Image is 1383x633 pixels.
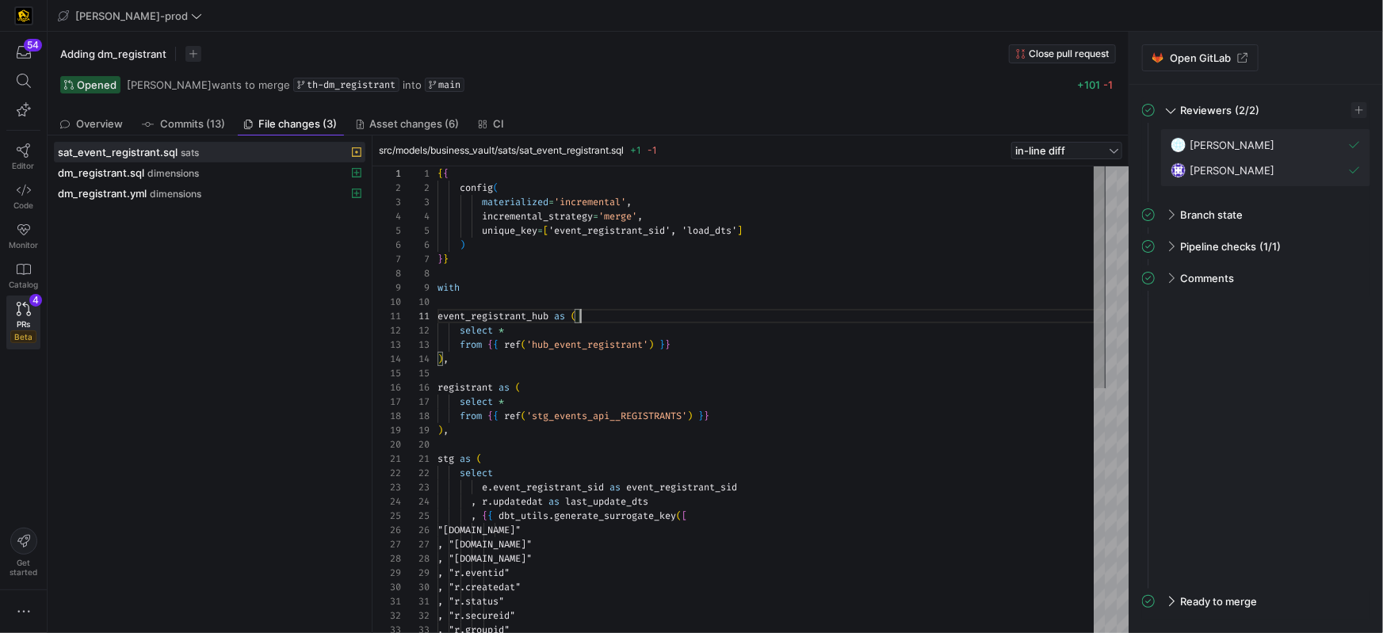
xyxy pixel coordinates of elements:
[401,551,430,566] div: 28
[543,224,548,237] span: [
[372,238,401,252] div: 6
[1142,202,1370,227] mat-expansion-panel-header: Branch state
[482,509,487,522] span: {
[401,209,430,223] div: 4
[401,295,430,309] div: 10
[648,144,657,156] span: -1
[181,147,199,158] span: sats
[704,410,709,422] span: }
[1259,240,1281,253] span: (1/1)
[401,423,430,437] div: 19
[60,48,166,60] span: Adding dm_registrant
[537,224,543,237] span: =
[401,280,430,295] div: 9
[598,210,637,223] span: 'merge'
[1170,51,1231,64] span: Open GitLab
[293,78,399,92] a: th-dm_registrant
[372,252,401,266] div: 7
[1180,595,1257,608] span: Ready to merge
[460,452,471,465] span: as
[1180,240,1256,253] span: Pipeline checks
[372,566,401,580] div: 29
[460,338,482,351] span: from
[401,523,430,537] div: 26
[372,380,401,395] div: 16
[548,509,554,522] span: .
[13,200,33,210] span: Code
[16,8,32,24] img: https://storage.googleapis.com/y42-prod-data-exchange/images/uAsz27BndGEK0hZWDFeOjoxA7jCwgK9jE472...
[482,224,537,237] span: unique_key
[401,252,430,266] div: 7
[476,452,482,465] span: (
[565,495,648,508] span: last_update_dts
[58,146,178,158] span: sat_event_registrant.sql
[372,551,401,566] div: 28
[493,338,499,351] span: {
[401,238,430,252] div: 6
[437,595,504,608] span: , "r.status"
[54,142,365,162] button: sat_event_registrant.sqlsats
[401,223,430,238] div: 5
[372,409,401,423] div: 18
[401,608,430,623] div: 32
[515,381,521,394] span: (
[1142,44,1259,71] a: Open GitLab
[127,78,290,91] span: wants to merge
[1171,162,1186,178] img: https://secure.gravatar.com/avatar/e200ad0c12bb49864ec62671df577dc1f004127e33c27085bc121970d062b3...
[160,119,225,129] span: Commits (13)
[548,224,737,237] span: 'event_registrant_sid', 'load_dts'
[401,409,430,423] div: 18
[372,423,401,437] div: 19
[504,410,521,422] span: ref
[554,509,676,522] span: generate_surrogate_key
[372,523,401,537] div: 26
[401,309,430,323] div: 11
[460,410,482,422] span: from
[401,509,430,523] div: 25
[372,337,401,352] div: 13
[401,195,430,209] div: 3
[460,324,493,337] span: select
[401,366,430,380] div: 15
[1190,139,1274,151] span: [PERSON_NAME]
[372,494,401,509] div: 24
[443,424,449,437] span: ,
[698,410,704,422] span: }
[75,10,188,22] span: [PERSON_NAME]-prod
[401,580,430,594] div: 30
[372,480,401,494] div: 23
[437,310,548,322] span: event_registrant_hub
[401,352,430,366] div: 14
[372,323,401,337] div: 12
[1103,78,1113,91] span: -1
[438,79,460,90] span: main
[372,580,401,594] div: 30
[437,524,521,536] span: "[DOMAIN_NAME]"
[54,6,206,26] button: [PERSON_NAME]-prod
[548,196,554,208] span: =
[372,366,401,380] div: 15
[499,381,510,394] span: as
[487,338,493,351] span: {
[259,119,338,129] span: File changes (3)
[682,509,687,522] span: [
[471,509,476,522] span: ,
[1180,272,1234,284] span: Comments
[493,181,499,194] span: (
[372,166,401,181] div: 1
[401,266,430,280] div: 8
[401,181,430,195] div: 2
[437,353,443,365] span: )
[150,189,201,200] span: dimensions
[372,452,401,466] div: 21
[372,608,401,623] div: 32
[609,481,621,494] span: as
[521,338,526,351] span: (
[487,410,493,422] span: {
[437,538,532,551] span: , "[DOMAIN_NAME]"
[401,480,430,494] div: 23
[626,481,737,494] span: event_registrant_sid
[482,495,487,508] span: r
[443,353,449,365] span: ,
[487,481,493,494] span: .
